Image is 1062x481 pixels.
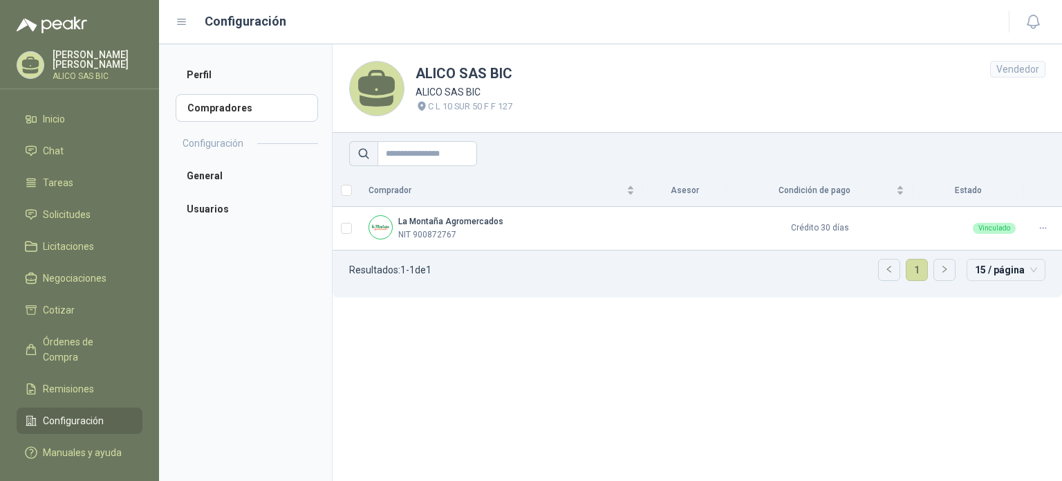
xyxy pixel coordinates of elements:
[416,63,512,84] h1: ALICO SAS BIC
[913,174,1024,207] th: Estado
[176,195,318,223] a: Usuarios
[43,143,64,158] span: Chat
[17,329,142,370] a: Órdenes de Compra
[43,239,94,254] span: Licitaciones
[43,381,94,397] span: Remisiones
[17,138,142,164] a: Chat
[735,184,893,197] span: Condición de pago
[43,445,122,460] span: Manuales y ayuda
[176,61,318,89] a: Perfil
[17,408,142,434] a: Configuración
[205,12,286,31] h1: Configuración
[990,61,1045,78] div: Vendedor
[934,260,955,280] button: right
[727,174,913,207] th: Condición de pago
[975,260,1037,280] span: 15 / página
[43,175,73,190] span: Tareas
[17,265,142,291] a: Negociaciones
[940,265,949,273] span: right
[398,228,456,242] p: NIT 900872767
[885,265,893,273] span: left
[878,259,900,281] li: Página anterior
[43,302,75,318] span: Cotizar
[906,259,928,281] li: 1
[17,297,142,323] a: Cotizar
[398,217,503,226] b: La Montaña Agromercados
[17,170,142,196] a: Tareas
[17,17,87,33] img: Logo peakr
[43,334,129,365] span: Órdenes de Compra
[369,216,392,239] img: Company Logo
[17,376,142,402] a: Remisiones
[360,174,643,207] th: Comprador
[17,233,142,260] a: Licitaciones
[53,50,142,69] p: [PERSON_NAME] [PERSON_NAME]
[43,271,106,286] span: Negociaciones
[967,259,1045,281] div: tamaño de página
[933,259,956,281] li: Página siguiente
[17,201,142,228] a: Solicitudes
[349,265,431,275] p: Resultados: 1 - 1 de 1
[43,413,104,428] span: Configuración
[369,184,624,197] span: Comprador
[176,94,318,122] a: Compradores
[879,260,900,280] button: left
[53,72,142,80] p: ALICO SAS BIC
[416,84,512,100] p: ALICO SAS BIC
[727,207,913,251] td: Crédito 30 días
[43,207,91,222] span: Solicitudes
[17,439,142,466] a: Manuales y ayuda
[17,106,142,132] a: Inicio
[973,223,1016,234] div: Vinculado
[643,174,727,207] th: Asesor
[183,136,243,151] h2: Configuración
[906,260,927,280] a: 1
[176,162,318,190] a: General
[43,111,65,127] span: Inicio
[428,100,512,114] p: C L 10 SUR 50 F F 127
